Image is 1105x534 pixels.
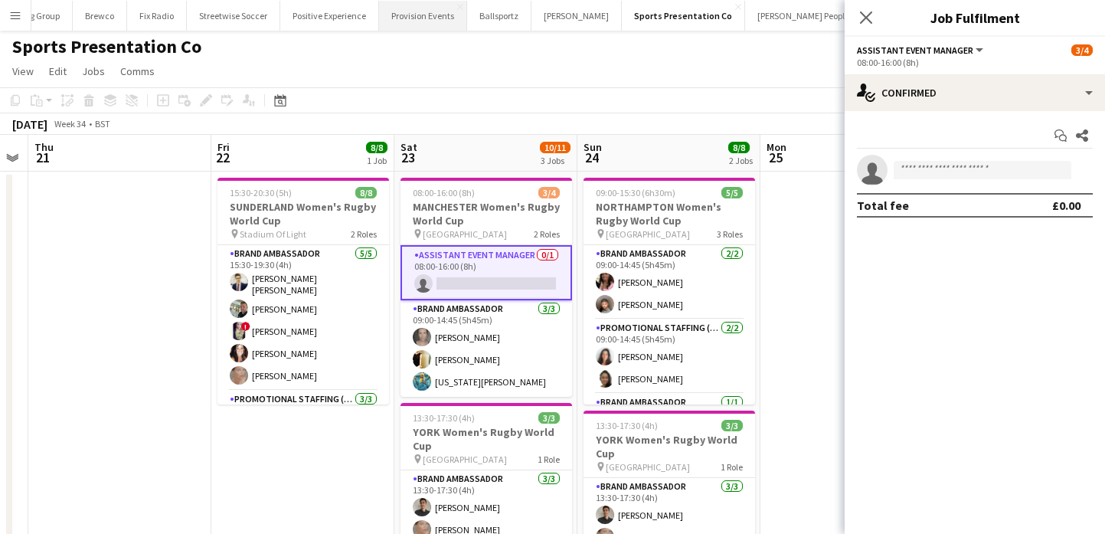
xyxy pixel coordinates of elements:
span: 09:00-15:30 (6h30m) [596,187,675,198]
h1: Sports Presentation Co [12,35,201,58]
a: Jobs [76,61,111,81]
app-job-card: 15:30-20:30 (5h)8/8SUNDERLAND Women's Rugby World Cup Stadium Of Light2 RolesBrand Ambassador5/51... [217,178,389,405]
span: [GEOGRAPHIC_DATA] [423,454,507,465]
div: 2 Jobs [729,155,753,166]
h3: NORTHAMPTON Women's Rugby World Cup [584,200,755,228]
button: Brewco [73,1,127,31]
h3: Job Fulfilment [845,8,1105,28]
span: 2 Roles [534,228,560,240]
span: Comms [120,64,155,78]
button: [PERSON_NAME] [531,1,622,31]
app-card-role: Assistant Event Manager0/108:00-16:00 (8h) [400,245,572,300]
span: 2 Roles [351,228,377,240]
h3: SUNDERLAND Women's Rugby World Cup [217,200,389,228]
div: Total fee [857,198,909,213]
span: Mon [767,140,786,154]
button: Positive Experience [280,1,379,31]
span: Fri [217,140,230,154]
a: Edit [43,61,73,81]
app-card-role: Brand Ambassador2/209:00-14:45 (5h45m)[PERSON_NAME][PERSON_NAME] [584,245,755,319]
h3: MANCHESTER Women's Rugby World Cup [400,200,572,228]
button: Sports Presentation Co [622,1,745,31]
span: 13:30-17:30 (4h) [596,420,658,431]
span: 13:30-17:30 (4h) [413,412,475,424]
span: View [12,64,34,78]
div: 08:00-16:00 (8h) [857,57,1093,68]
span: [GEOGRAPHIC_DATA] [423,228,507,240]
h3: YORK Women's Rugby World Cup [400,425,572,453]
span: 3/4 [1071,44,1093,56]
app-card-role: Promotional Staffing (Brand Ambassadors)3/3 [217,391,389,487]
span: 3/3 [721,420,743,431]
div: Confirmed [845,74,1105,111]
span: Week 34 [51,118,89,129]
a: View [6,61,40,81]
span: 8/8 [728,142,750,153]
span: 21 [32,149,54,166]
span: Edit [49,64,67,78]
button: [PERSON_NAME] People [745,1,862,31]
span: Sat [400,140,417,154]
app-card-role: Brand Ambassador3/309:00-14:45 (5h45m)[PERSON_NAME][PERSON_NAME][US_STATE][PERSON_NAME] [400,300,572,397]
span: 3/4 [538,187,560,198]
span: 23 [398,149,417,166]
button: Ballsportz [467,1,531,31]
app-card-role: Brand Ambassador5/515:30-19:30 (4h)[PERSON_NAME] [PERSON_NAME][PERSON_NAME]![PERSON_NAME][PERSON_... [217,245,389,391]
button: Streetwise Soccer [187,1,280,31]
app-card-role: Promotional Staffing (Brand Ambassadors)2/209:00-14:45 (5h45m)[PERSON_NAME][PERSON_NAME] [584,319,755,394]
span: 22 [215,149,230,166]
span: 8/8 [366,142,387,153]
span: Stadium Of Light [240,228,306,240]
div: £0.00 [1052,198,1080,213]
span: 1 Role [538,454,560,465]
button: Fix Radio [127,1,187,31]
app-card-role: Brand Ambassador1/1 [584,394,755,446]
span: Thu [34,140,54,154]
div: 3 Jobs [541,155,570,166]
span: 25 [764,149,786,166]
span: 10/11 [540,142,570,153]
span: 5/5 [721,187,743,198]
button: Provision Events [379,1,467,31]
a: Comms [114,61,161,81]
div: 1 Job [367,155,387,166]
span: 3 Roles [717,228,743,240]
span: 08:00-16:00 (8h) [413,187,475,198]
span: 8/8 [355,187,377,198]
span: Jobs [82,64,105,78]
span: Assistant Event Manager [857,44,973,56]
h3: YORK Women's Rugby World Cup [584,433,755,460]
div: [DATE] [12,116,47,132]
span: [GEOGRAPHIC_DATA] [606,461,690,473]
div: BST [95,118,110,129]
span: Sun [584,140,602,154]
span: [GEOGRAPHIC_DATA] [606,228,690,240]
span: 24 [581,149,602,166]
span: ! [241,322,250,331]
app-job-card: 09:00-15:30 (6h30m)5/5NORTHAMPTON Women's Rugby World Cup [GEOGRAPHIC_DATA]3 RolesBrand Ambassado... [584,178,755,405]
span: 15:30-20:30 (5h) [230,187,292,198]
app-job-card: 08:00-16:00 (8h)3/4MANCHESTER Women's Rugby World Cup [GEOGRAPHIC_DATA]2 RolesAssistant Event Man... [400,178,572,397]
span: 3/3 [538,412,560,424]
span: 1 Role [721,461,743,473]
button: Assistant Event Manager [857,44,986,56]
